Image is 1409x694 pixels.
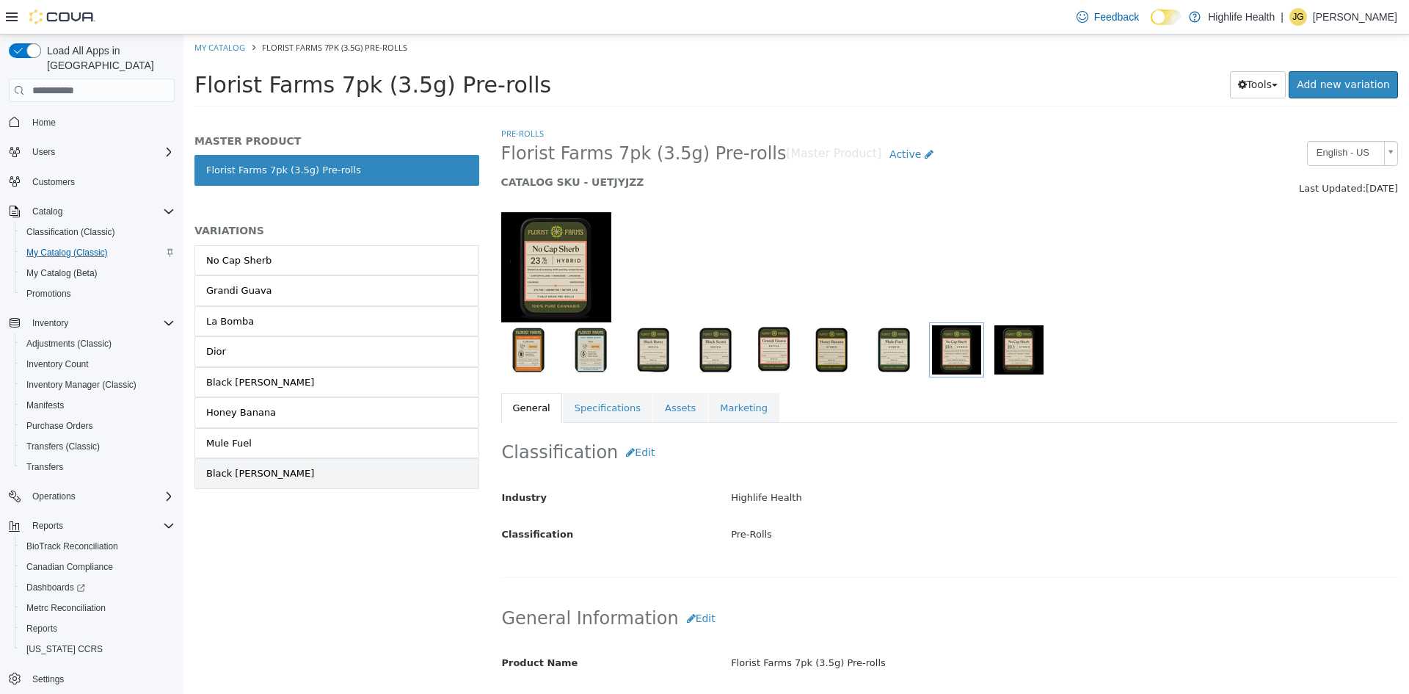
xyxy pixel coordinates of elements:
[32,520,63,532] span: Reports
[15,577,181,598] a: Dashboards
[26,379,136,391] span: Inventory Manager (Classic)
[1313,8,1397,26] p: [PERSON_NAME]
[21,335,117,353] a: Adjustments (Classic)
[1105,37,1215,64] a: Add new variation
[318,458,364,469] span: Industry
[15,557,181,577] button: Canadian Compliance
[318,178,428,288] img: 150
[3,313,181,333] button: Inventory
[21,264,175,282] span: My Catalog (Beta)
[26,338,112,350] span: Adjustments (Classic)
[11,189,296,203] h5: VARIATIONS
[26,314,74,332] button: Inventory
[11,120,296,151] a: Florist Farms 7pk (3.5g) Pre-rolls
[15,375,181,395] button: Inventory Manager (Classic)
[1151,25,1151,26] span: Dark Mode
[1094,10,1139,24] span: Feedback
[21,620,63,637] a: Reports
[11,100,296,113] h5: MASTER PRODUCT
[23,402,68,416] div: Mule Fuel
[379,358,469,389] a: Specifications
[1208,8,1275,26] p: Highlife Health
[26,203,68,220] button: Catalog
[29,10,95,24] img: Cova
[706,114,738,126] span: Active
[15,333,181,354] button: Adjustments (Classic)
[26,517,69,535] button: Reports
[26,643,103,655] span: [US_STATE] CCRS
[495,571,540,598] button: Edit
[26,173,81,191] a: Customers
[1151,10,1182,25] input: Dark Mode
[26,173,175,191] span: Customers
[536,616,1225,642] div: Florist Farms 7pk (3.5g) Pre-rolls
[21,397,175,414] span: Manifests
[21,264,103,282] a: My Catalog (Beta)
[21,640,175,658] span: Washington CCRS
[32,673,64,685] span: Settings
[26,461,63,473] span: Transfers
[3,668,181,690] button: Settings
[536,488,1225,513] div: Pre-Rolls
[26,441,100,452] span: Transfers (Classic)
[23,280,70,294] div: La Bomba
[21,579,91,596] a: Dashboards
[21,285,175,303] span: Promotions
[21,376,142,394] a: Inventory Manager (Classic)
[26,670,175,688] span: Settings
[21,223,121,241] a: Classification (Classic)
[15,263,181,283] button: My Catalog (Beta)
[21,538,124,555] a: BioTrack Reconciliation
[3,142,181,162] button: Users
[23,249,89,264] div: Grandi Guava
[318,494,390,505] span: Classification
[26,267,98,279] span: My Catalog (Beta)
[79,7,224,18] span: Florist Farms 7pk (3.5g) Pre-rolls
[602,114,698,126] small: [Master Product]
[15,598,181,618] button: Metrc Reconciliation
[26,623,57,635] span: Reports
[15,618,181,639] button: Reports
[1071,2,1145,32] a: Feedback
[21,579,175,596] span: Dashboards
[26,602,106,614] span: Metrc Reconciliation
[15,416,181,436] button: Purchase Orders
[32,146,55,158] span: Users
[26,488,175,505] span: Operations
[26,541,118,552] span: BioTrack Reconciliation
[23,341,131,355] div: Black [PERSON_NAME]
[26,226,115,238] span: Classification (Classic)
[32,117,56,129] span: Home
[1289,8,1307,26] div: Jennifer Gierum
[26,488,81,505] button: Operations
[1281,8,1284,26] p: |
[470,358,524,389] a: Assets
[21,335,175,353] span: Adjustments (Classic)
[3,111,181,132] button: Home
[21,355,175,373] span: Inventory Count
[23,371,92,386] div: Honey Banana
[536,653,1225,679] div: < empty >
[26,288,71,300] span: Promotions
[32,206,62,217] span: Catalog
[26,314,175,332] span: Inventory
[32,317,68,329] span: Inventory
[318,141,985,154] h5: CATALOG SKU - UETJYJZZ
[1292,8,1303,26] span: JG
[318,571,1215,598] h2: General Information
[21,620,175,637] span: Reports
[21,640,109,658] a: [US_STATE] CCRS
[32,491,76,502] span: Operations
[15,242,181,263] button: My Catalog (Classic)
[318,93,360,104] a: Pre-Rolls
[26,561,113,573] span: Canadian Compliance
[3,171,181,192] button: Customers
[21,355,95,373] a: Inventory Count
[1124,106,1215,131] a: English - US
[21,458,69,476] a: Transfers
[3,516,181,536] button: Reports
[21,438,106,455] a: Transfers (Classic)
[21,244,175,261] span: My Catalog (Classic)
[1124,107,1195,130] span: English - US
[15,639,181,659] button: [US_STATE] CCRS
